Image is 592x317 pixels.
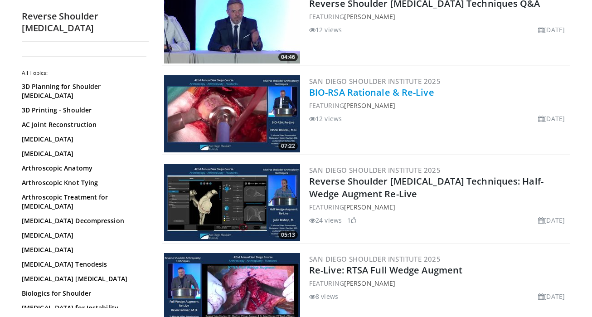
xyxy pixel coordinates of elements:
a: [PERSON_NAME] [344,203,395,211]
img: 04ab4792-be95-4d15-abaa-61dd869f3458.300x170_q85_crop-smart_upscale.jpg [164,164,300,241]
li: [DATE] [538,114,565,123]
a: San Diego Shoulder Institute 2025 [309,254,441,263]
img: cdf850b8-535d-4c9a-b43f-df33ca984487.300x170_q85_crop-smart_upscale.jpg [164,75,300,152]
a: [MEDICAL_DATA] [22,135,144,144]
a: AC Joint Reconstruction [22,120,144,129]
span: 05:13 [278,231,298,239]
a: Reverse Shoulder [MEDICAL_DATA] Techniques: Half-Wedge Augment Re-Live [309,175,543,200]
a: San Diego Shoulder Institute 2025 [309,166,441,175]
li: 12 views [309,25,342,34]
h2: Reverse Shoulder [MEDICAL_DATA] [22,10,149,34]
a: San Diego Shoulder Institute 2025 [309,77,441,86]
li: [DATE] [538,25,565,34]
li: 24 views [309,215,342,225]
a: Arthroscopic Treatment for [MEDICAL_DATA] [22,193,144,211]
a: [MEDICAL_DATA] Tenodesis [22,260,144,269]
a: Re-Live: RTSA Full Wedge Augment [309,264,462,276]
a: [PERSON_NAME] [344,279,395,288]
li: 1 [347,215,356,225]
a: [MEDICAL_DATA] [22,245,144,254]
a: Arthroscopic Knot Tying [22,178,144,187]
div: FEATURING [309,202,568,212]
a: Biologics for Shoulder [22,289,144,298]
a: [MEDICAL_DATA] [MEDICAL_DATA] [22,274,144,283]
li: 12 views [309,114,342,123]
a: Arthroscopic Anatomy [22,164,144,173]
a: [MEDICAL_DATA] for Instability [22,303,144,312]
a: 3D Printing - Shoulder [22,106,144,115]
h2: All Topics: [22,69,146,77]
a: 07:22 [164,75,300,152]
span: 04:46 [278,53,298,61]
a: [PERSON_NAME] [344,101,395,110]
a: 05:13 [164,164,300,241]
a: [MEDICAL_DATA] [22,231,144,240]
a: [PERSON_NAME] [344,12,395,21]
div: FEATURING [309,101,568,110]
a: [MEDICAL_DATA] Decompression [22,216,144,225]
li: 8 views [309,292,338,301]
li: [DATE] [538,292,565,301]
div: FEATURING [309,12,568,21]
div: FEATURING [309,278,568,288]
li: [DATE] [538,215,565,225]
a: BIO-RSA Rationale & Re-Live [309,86,434,98]
span: 07:22 [278,142,298,150]
a: 3D Planning for Shoulder [MEDICAL_DATA] [22,82,144,100]
a: [MEDICAL_DATA] [22,149,144,158]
